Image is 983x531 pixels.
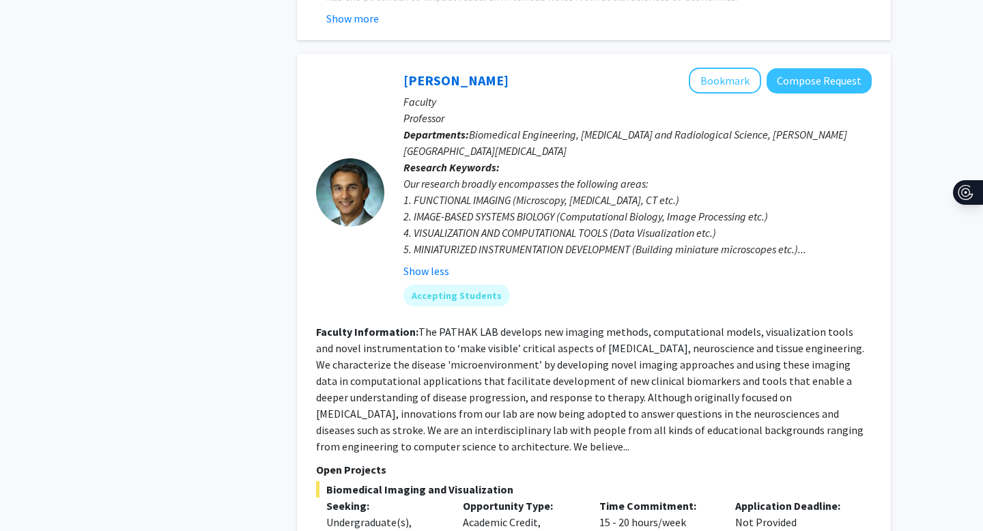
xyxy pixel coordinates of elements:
a: [PERSON_NAME] [403,72,509,89]
p: Time Commitment: [599,498,715,514]
span: Biomedical Engineering, [MEDICAL_DATA] and Radiological Science, [PERSON_NAME][GEOGRAPHIC_DATA][M... [403,128,847,158]
button: Compose Request to Arvind Pathak [767,68,872,94]
mat-chip: Accepting Students [403,285,510,306]
p: Application Deadline: [735,498,851,514]
span: Biomedical Imaging and Visualization [316,481,872,498]
iframe: Chat [10,470,58,521]
fg-read-more: The PATHAK LAB develops new imaging methods, computational models, visualization tools and novel ... [316,325,864,453]
button: Show more [326,10,379,27]
p: Professor [403,110,872,126]
p: Open Projects [316,461,872,478]
p: Seeking: [326,498,442,514]
b: Research Keywords: [403,160,500,174]
p: Opportunity Type: [463,498,579,514]
p: Faculty [403,94,872,110]
b: Departments: [403,128,469,141]
button: Add Arvind Pathak to Bookmarks [689,68,761,94]
b: Faculty Information: [316,325,418,339]
div: Our research broadly encompasses the following areas: 1. FUNCTIONAL IMAGING (Microscopy, [MEDICAL... [403,175,872,257]
button: Show less [403,263,449,279]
